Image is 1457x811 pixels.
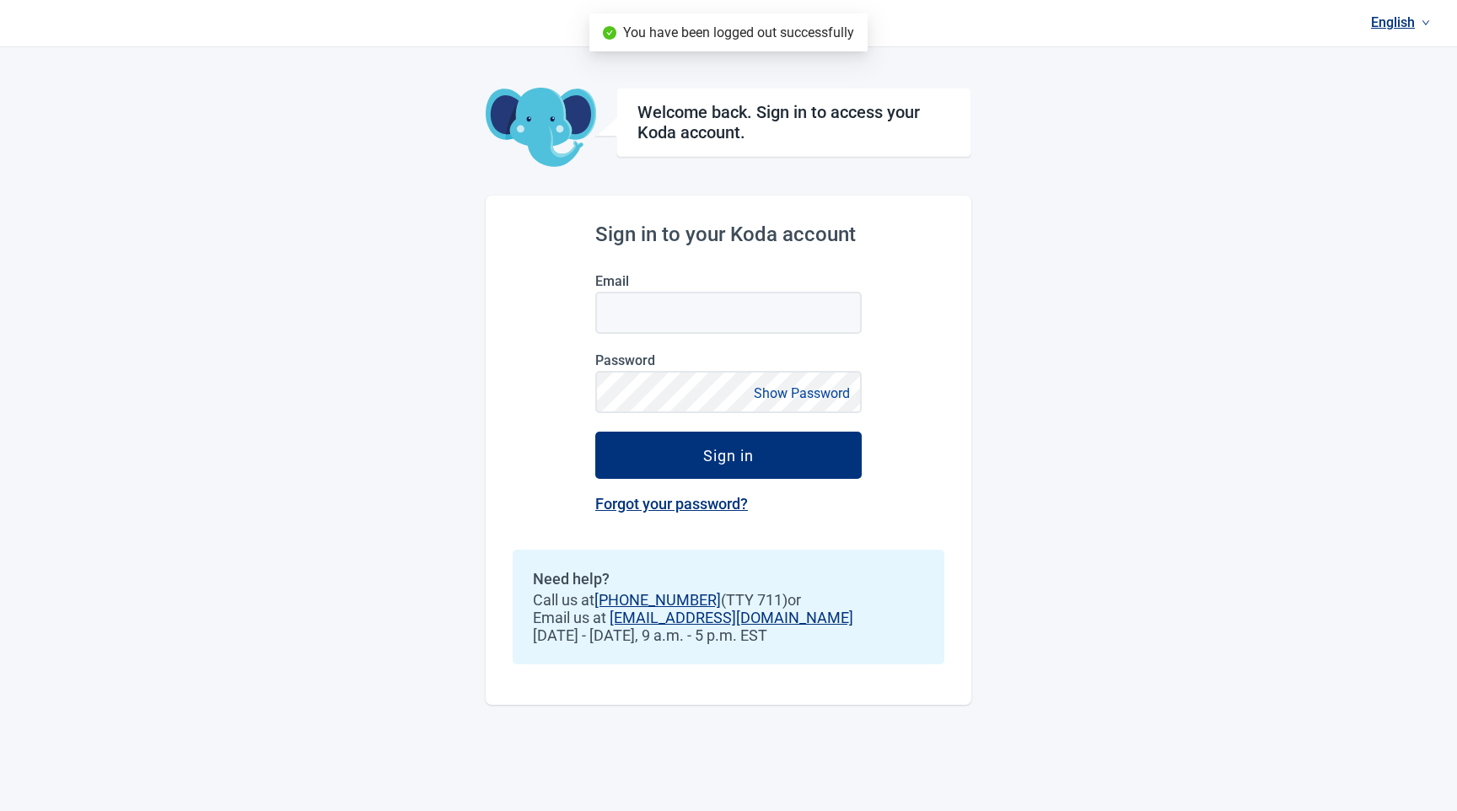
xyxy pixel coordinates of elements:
[595,432,862,479] button: Sign in
[595,495,748,513] a: Forgot your password?
[1422,19,1430,27] span: down
[486,88,596,169] img: Koda Elephant
[533,591,924,609] span: Call us at (TTY 711) or
[703,447,754,464] div: Sign in
[749,382,855,405] button: Show Password
[486,47,971,705] main: Main content
[595,223,862,246] h2: Sign in to your Koda account
[637,102,950,142] h1: Welcome back. Sign in to access your Koda account.
[595,273,862,289] label: Email
[603,26,616,40] span: check-circle
[1364,8,1437,36] a: Current language: English
[533,609,924,626] span: Email us at
[594,591,721,609] a: [PHONE_NUMBER]
[623,24,854,40] span: You have been logged out successfully
[610,609,853,626] a: [EMAIL_ADDRESS][DOMAIN_NAME]
[595,352,862,368] label: Password
[533,570,924,588] h2: Need help?
[533,626,924,644] span: [DATE] - [DATE], 9 a.m. - 5 p.m. EST
[642,10,815,37] img: Koda Health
